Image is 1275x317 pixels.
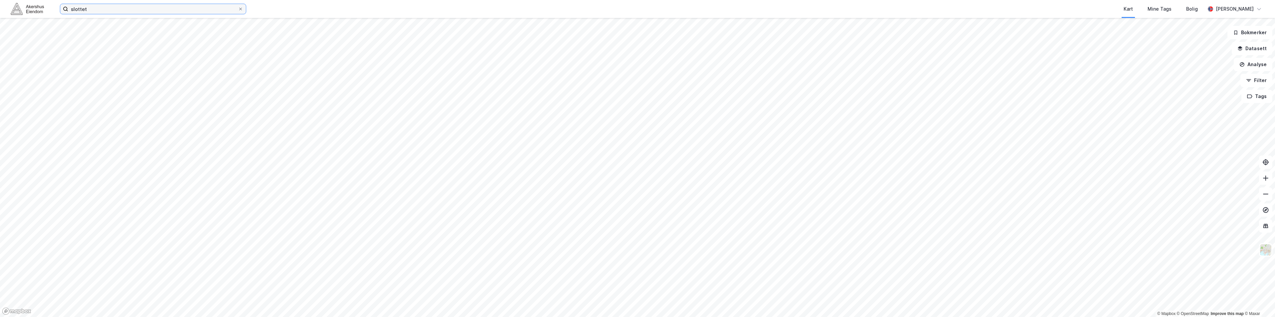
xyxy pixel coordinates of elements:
[11,3,44,15] img: akershus-eiendom-logo.9091f326c980b4bce74ccdd9f866810c.svg
[2,307,31,315] a: Mapbox homepage
[1240,74,1272,87] button: Filter
[1148,5,1172,13] div: Mine Tags
[1242,285,1275,317] iframe: Chat Widget
[1157,311,1176,316] a: Mapbox
[1124,5,1133,13] div: Kart
[1211,311,1244,316] a: Improve this map
[68,4,238,14] input: Søk på adresse, matrikkel, gårdeiere, leietakere eller personer
[1242,285,1275,317] div: Kontrollprogram for chat
[1241,90,1272,103] button: Tags
[1259,244,1272,256] img: Z
[1232,42,1272,55] button: Datasett
[1186,5,1198,13] div: Bolig
[1234,58,1272,71] button: Analyse
[1216,5,1254,13] div: [PERSON_NAME]
[1227,26,1272,39] button: Bokmerker
[1177,311,1209,316] a: OpenStreetMap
